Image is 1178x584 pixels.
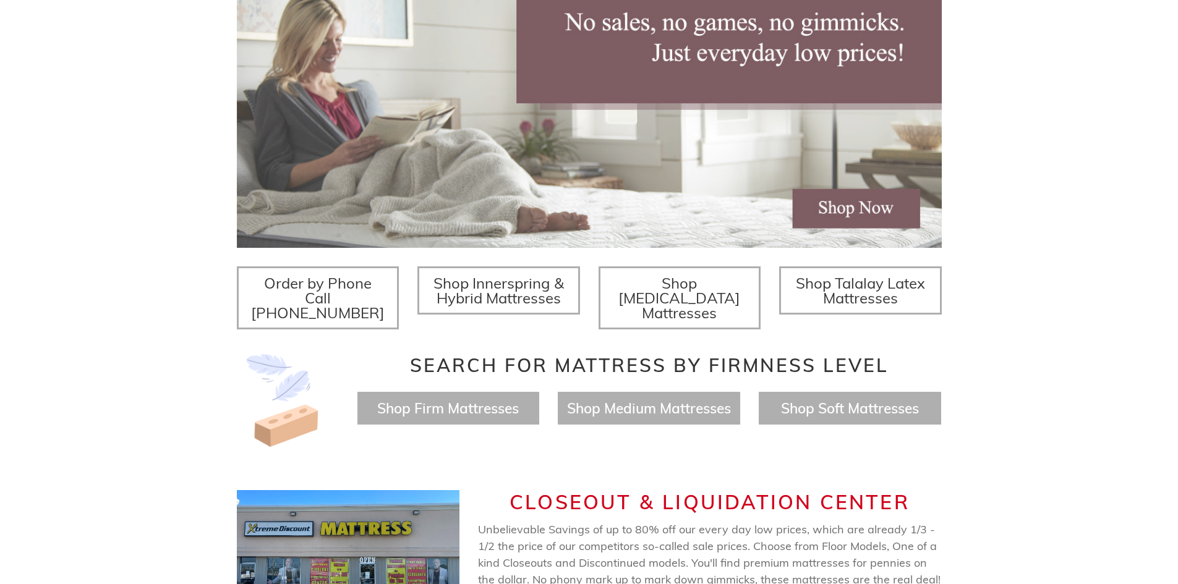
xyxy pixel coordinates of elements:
span: Shop [MEDICAL_DATA] Mattresses [618,274,740,322]
span: Shop Innerspring & Hybrid Mattresses [433,274,564,307]
a: Shop Talalay Latex Mattresses [779,266,942,315]
a: Order by Phone Call [PHONE_NUMBER] [237,266,399,329]
a: Shop Firm Mattresses [377,399,519,417]
a: Shop [MEDICAL_DATA] Mattresses [599,266,761,329]
span: Order by Phone Call [PHONE_NUMBER] [251,274,385,322]
span: CLOSEOUT & LIQUIDATION CENTER [510,489,910,514]
a: Shop Innerspring & Hybrid Mattresses [417,266,580,315]
a: Shop Soft Mattresses [781,399,919,417]
span: Shop Talalay Latex Mattresses [796,274,925,307]
a: Shop Medium Mattresses [567,399,731,417]
span: Search for Mattress by Firmness Level [410,353,889,377]
img: Image-of-brick- and-feather-representing-firm-and-soft-feel [237,354,330,447]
